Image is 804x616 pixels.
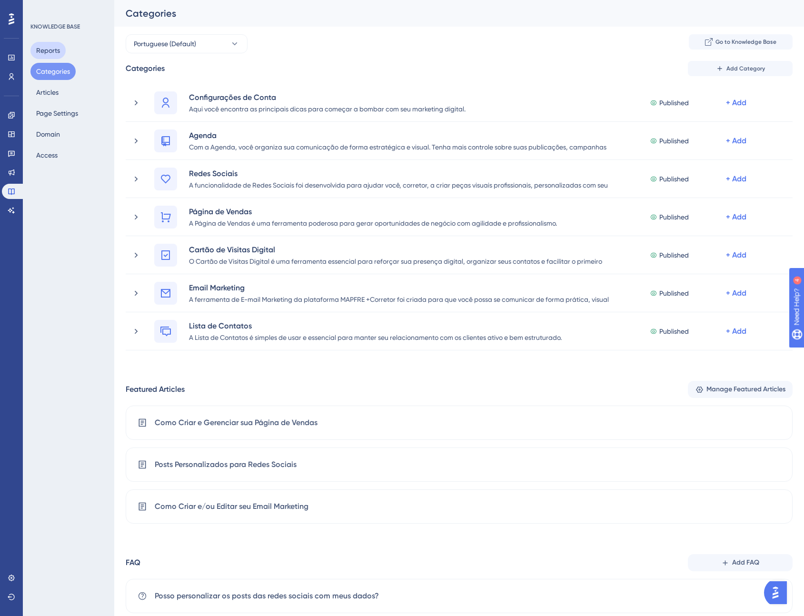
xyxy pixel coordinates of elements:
[706,384,785,395] span: Manage Featured Articles
[189,179,612,190] div: A funcionalidade de Redes Sociais foi desenvolvida para ajudar você, corretor, a criar peças visu...
[732,557,759,568] span: Add FAQ
[726,211,746,223] div: + Add
[189,217,557,229] div: A Página de Vendas é uma ferramenta poderosa para gerar oportunidades de negócio com agilidade e ...
[688,61,793,76] button: Add Category
[189,282,612,293] div: Email Marketing
[30,126,66,143] button: Domain
[726,173,746,185] div: + Add
[155,417,318,428] span: Como Criar e Gerenciar sua Página de Vendas
[726,326,746,337] div: + Add
[659,173,689,185] span: Published
[66,5,69,12] div: 4
[659,326,689,337] span: Published
[689,34,793,50] button: Go to Knowledge Base
[189,293,612,305] div: A ferramenta de E-mail Marketing da plataforma MAPFRE +Corretor foi criada para que você possa se...
[155,501,308,512] span: Como Criar e/ou Editar seu Email Marketing
[126,7,769,20] div: Categories
[189,141,612,152] div: Com a Agenda, você organiza sua comunicação de forma estratégica e visual. Tenha mais controle so...
[126,384,185,395] div: Featured Articles
[659,135,689,147] span: Published
[30,84,64,101] button: Articles
[764,578,793,607] iframe: UserGuiding AI Assistant Launcher
[726,135,746,147] div: + Add
[688,381,793,398] button: Manage Featured Articles
[189,255,612,267] div: O Cartão de Visitas Digital é uma ferramenta essencial para reforçar sua presença digital, organi...
[659,211,689,223] span: Published
[189,244,612,255] div: Cartão de Visitas Digital
[659,288,689,299] span: Published
[715,38,776,46] span: Go to Knowledge Base
[189,103,466,114] div: Aqui você encontra as principais dicas para começar a bombar com seu marketing digital.
[30,105,84,122] button: Page Settings
[126,34,248,53] button: Portuguese (Default)
[189,331,562,343] div: A Lista de Contatos é simples de usar e essencial para manter seu relacionamento com os clientes ...
[155,590,379,602] span: Posso personalizar os posts das redes sociais com meus dados?
[659,97,689,109] span: Published
[134,38,196,50] span: Portuguese (Default)
[726,249,746,261] div: + Add
[126,63,165,74] div: Categories
[30,147,63,164] button: Access
[30,42,66,59] button: Reports
[22,2,60,14] span: Need Help?
[189,129,612,141] div: Agenda
[155,459,297,470] span: Posts Personalizados para Redes Sociais
[688,554,793,571] button: Add FAQ
[189,91,466,103] div: Configurações de Conta
[726,65,765,72] span: Add Category
[189,206,557,217] div: Página de Vendas
[189,168,612,179] div: Redes Sociais
[189,320,562,331] div: Lista de Contatos
[726,97,746,109] div: + Add
[659,249,689,261] span: Published
[30,23,80,30] div: KNOWLEDGE BASE
[126,557,140,568] div: FAQ
[726,288,746,299] div: + Add
[30,63,76,80] button: Categories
